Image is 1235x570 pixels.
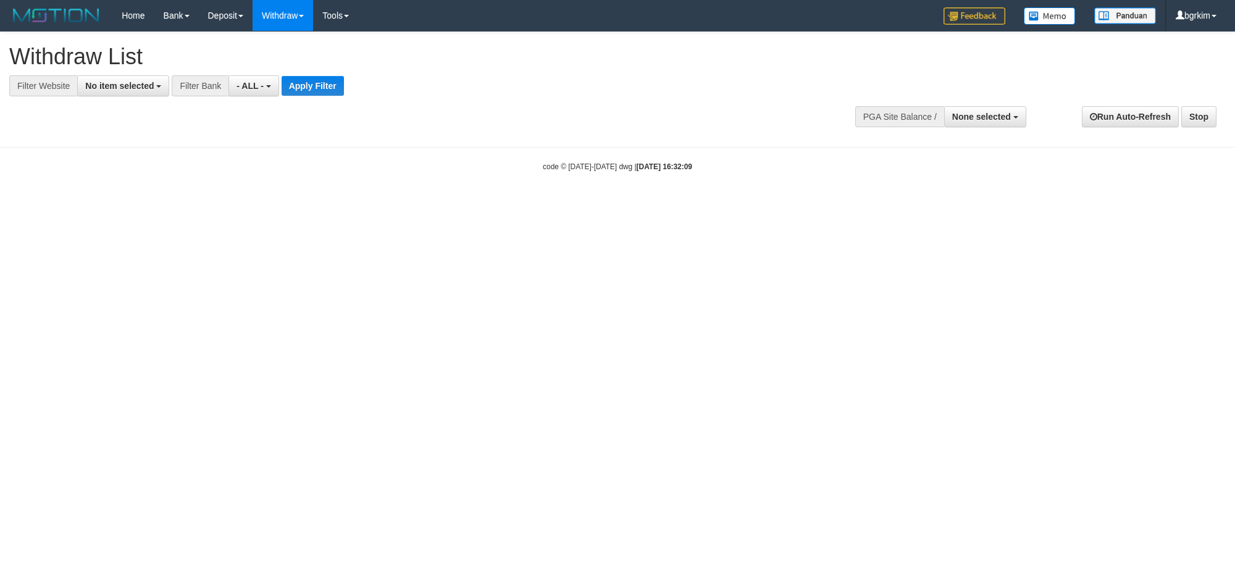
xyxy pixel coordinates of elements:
[172,75,228,96] div: Filter Bank
[1181,106,1216,127] a: Stop
[85,81,154,91] span: No item selected
[1094,7,1156,24] img: panduan.png
[944,7,1005,25] img: Feedback.jpg
[855,106,944,127] div: PGA Site Balance /
[77,75,169,96] button: No item selected
[944,106,1026,127] button: None selected
[9,44,811,69] h1: Withdraw List
[9,6,103,25] img: MOTION_logo.png
[543,162,692,171] small: code © [DATE]-[DATE] dwg |
[952,112,1011,122] span: None selected
[637,162,692,171] strong: [DATE] 16:32:09
[237,81,264,91] span: - ALL -
[282,76,344,96] button: Apply Filter
[1082,106,1179,127] a: Run Auto-Refresh
[1024,7,1076,25] img: Button%20Memo.svg
[9,75,77,96] div: Filter Website
[228,75,278,96] button: - ALL -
